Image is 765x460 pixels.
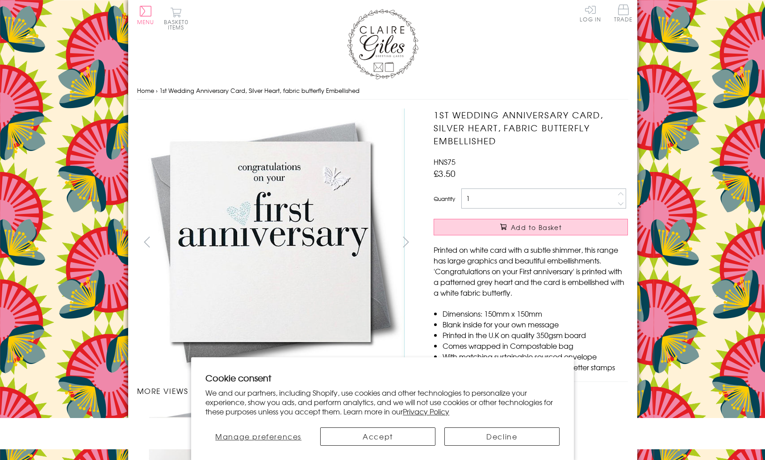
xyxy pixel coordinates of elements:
[205,427,311,446] button: Manage preferences
[434,195,455,203] label: Quantity
[137,385,416,396] h3: More views
[205,372,560,384] h2: Cookie consent
[137,232,157,252] button: prev
[444,427,560,446] button: Decline
[434,244,628,298] p: Printed on white card with a subtle shimmer, this range has large graphics and beautiful embellis...
[443,319,628,330] li: Blank inside for your own message
[215,431,301,442] span: Manage preferences
[159,86,360,95] span: 1st Wedding Anniversary Card, Silver Heart, fabric butterfly Embellished
[614,4,633,22] span: Trade
[511,223,562,232] span: Add to Basket
[347,9,418,79] img: Claire Giles Greetings Cards
[443,340,628,351] li: Comes wrapped in Compostable bag
[614,4,633,24] a: Trade
[396,232,416,252] button: next
[416,109,684,376] img: 1st Wedding Anniversary Card, Silver Heart, fabric butterfly Embellished
[137,109,405,376] img: 1st Wedding Anniversary Card, Silver Heart, fabric butterfly Embellished
[156,86,158,95] span: ›
[137,86,154,95] a: Home
[137,82,628,100] nav: breadcrumbs
[168,18,188,31] span: 0 items
[137,18,155,26] span: Menu
[443,308,628,319] li: Dimensions: 150mm x 150mm
[205,388,560,416] p: We and our partners, including Shopify, use cookies and other technologies to personalize your ex...
[434,156,456,167] span: HNS75
[443,330,628,340] li: Printed in the U.K on quality 350gsm board
[403,406,449,417] a: Privacy Policy
[434,219,628,235] button: Add to Basket
[434,167,456,180] span: £3.50
[137,6,155,25] button: Menu
[580,4,601,22] a: Log In
[443,351,628,362] li: With matching sustainable sourced envelope
[434,109,628,147] h1: 1st Wedding Anniversary Card, Silver Heart, fabric butterfly Embellished
[320,427,435,446] button: Accept
[164,7,188,30] button: Basket0 items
